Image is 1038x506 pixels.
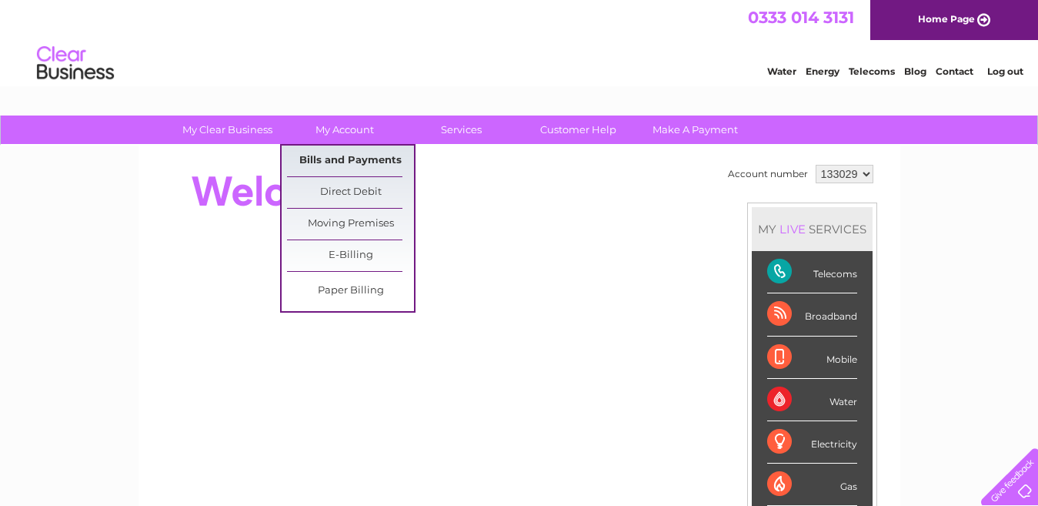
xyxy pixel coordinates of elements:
div: MY SERVICES [752,207,873,251]
a: Water [767,65,796,77]
a: E-Billing [287,240,414,271]
a: Bills and Payments [287,146,414,176]
a: Blog [904,65,926,77]
a: Telecoms [849,65,895,77]
div: Gas [767,464,857,506]
td: Account number [724,161,812,187]
a: Log out [987,65,1023,77]
a: My Account [281,116,408,144]
a: Paper Billing [287,276,414,307]
a: Direct Debit [287,177,414,208]
div: Electricity [767,421,857,464]
a: Make A Payment [632,116,759,144]
div: Mobile [767,337,857,379]
img: logo.png [36,40,115,87]
a: My Clear Business [164,116,291,144]
a: Energy [806,65,839,77]
div: Telecoms [767,251,857,293]
div: Broadband [767,293,857,336]
a: Moving Premises [287,209,414,240]
div: Water [767,379,857,421]
div: LIVE [776,222,809,236]
a: Contact [936,65,973,77]
a: 0333 014 3131 [748,8,854,27]
div: Clear Business is a trading name of Verastar Limited (registered in [GEOGRAPHIC_DATA] No. 3667643... [156,8,883,75]
a: Services [398,116,525,144]
a: Customer Help [515,116,642,144]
